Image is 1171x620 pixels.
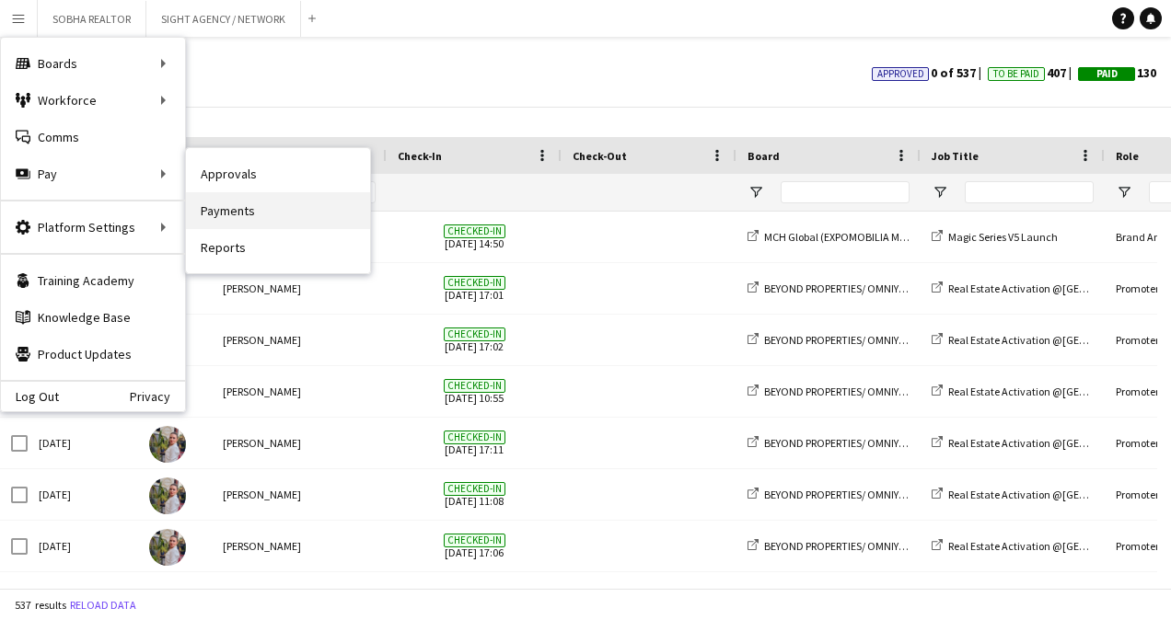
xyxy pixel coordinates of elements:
span: Checked-in [444,482,505,496]
button: Open Filter Menu [748,184,764,201]
span: BEYOND PROPERTIES/ OMNIYAT [764,385,910,398]
div: [PERSON_NAME] [212,521,387,571]
a: BEYOND PROPERTIES/ OMNIYAT [748,333,910,347]
span: [DATE] 17:02 [398,315,551,365]
a: Approvals [186,155,370,192]
span: [DATE] 11:08 [398,469,551,520]
span: Checked-in [444,276,505,290]
a: Product Updates [1,336,185,373]
a: Real Estate Activation @[GEOGRAPHIC_DATA] [932,385,1164,398]
span: Paid [1096,68,1118,80]
button: SIGHT AGENCY / NETWORK [146,1,301,37]
a: BEYOND PROPERTIES/ OMNIYAT [748,385,910,398]
span: Real Estate Activation @[GEOGRAPHIC_DATA] [948,488,1164,501]
span: BEYOND PROPERTIES/ OMNIYAT [764,281,910,295]
span: Check-Out [573,149,627,163]
span: BEYOND PROPERTIES/ OMNIYAT [764,333,910,347]
span: Real Estate Activation @[GEOGRAPHIC_DATA] [948,333,1164,347]
span: [DATE] 10:55 [398,366,551,417]
span: 0 of 537 [872,64,988,81]
span: Checked-in [444,224,505,238]
span: BEYOND PROPERTIES/ OMNIYAT [764,488,910,501]
a: BEYOND PROPERTIES/ OMNIYAT [748,281,910,295]
span: Board [748,149,780,163]
button: Reload data [66,595,140,615]
div: Boards [1,45,185,82]
a: Log Out [1,389,59,404]
input: Board Filter Input [781,181,910,203]
a: MCH Global (EXPOMOBILIA MCH GLOBAL ME LIVE MARKETING LLC) [748,230,1072,244]
img: Yulia Morozova [149,426,186,463]
a: Training Academy [1,262,185,299]
span: 130 [1078,64,1156,81]
span: Checked-in [444,327,505,341]
a: Knowledge Base [1,299,185,336]
span: To Be Paid [993,68,1039,80]
a: BEYOND PROPERTIES/ OMNIYAT [748,539,910,553]
span: Job Title [932,149,979,163]
a: Real Estate Activation @[GEOGRAPHIC_DATA] [932,333,1164,347]
input: Job Title Filter Input [965,181,1094,203]
a: Magic Series V5 Launch [932,230,1058,244]
span: [DATE] 17:06 [398,521,551,571]
span: MCH Global (EXPOMOBILIA MCH GLOBAL ME LIVE MARKETING LLC) [764,230,1072,244]
span: Real Estate Activation @[GEOGRAPHIC_DATA] [948,539,1164,553]
div: [PERSON_NAME] [212,263,387,314]
span: Check-In [398,149,442,163]
span: BEYOND PROPERTIES/ OMNIYAT [764,436,910,450]
span: [DATE] 14:50 [398,212,551,262]
span: Real Estate Activation @[GEOGRAPHIC_DATA] [948,385,1164,398]
span: Role [1116,149,1139,163]
span: Real Estate Activation @[GEOGRAPHIC_DATA] [948,281,1164,295]
div: [PERSON_NAME] [212,418,387,468]
div: [DATE] [28,469,138,520]
a: BEYOND PROPERTIES/ OMNIYAT [748,488,910,501]
div: [PERSON_NAME] [212,469,387,520]
button: SOBHA REALTOR [38,1,146,37]
span: Checked-in [444,534,505,547]
span: [DATE] 17:01 [398,263,551,314]
div: Pay [1,155,185,192]
span: 407 [988,64,1078,81]
div: [PERSON_NAME] [212,366,387,417]
span: Checked-in [444,379,505,393]
div: [PERSON_NAME] [212,315,387,365]
span: [DATE] 17:11 [398,418,551,468]
a: Real Estate Activation @[GEOGRAPHIC_DATA] [932,436,1164,450]
button: Open Filter Menu [1116,184,1132,201]
a: BEYOND PROPERTIES/ OMNIYAT [748,436,910,450]
a: Real Estate Activation @[GEOGRAPHIC_DATA] [932,539,1164,553]
div: [DATE] [28,521,138,571]
div: [DATE] [28,418,138,468]
div: Workforce [1,82,185,119]
span: BEYOND PROPERTIES/ OMNIYAT [764,539,910,553]
img: Yulia Morozova [149,529,186,566]
a: Privacy [130,389,185,404]
span: Real Estate Activation @[GEOGRAPHIC_DATA] [948,436,1164,450]
img: Yulia Morozova [149,477,186,514]
span: Magic Series V5 Launch [948,230,1058,244]
button: Open Filter Menu [932,184,948,201]
a: Reports [186,229,370,266]
a: Real Estate Activation @[GEOGRAPHIC_DATA] [932,488,1164,501]
a: Comms [1,119,185,155]
a: Real Estate Activation @[GEOGRAPHIC_DATA] [932,281,1164,295]
a: Payments [186,192,370,229]
span: Checked-in [444,431,505,444]
div: Platform Settings [1,209,185,246]
span: Approved [877,68,924,80]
